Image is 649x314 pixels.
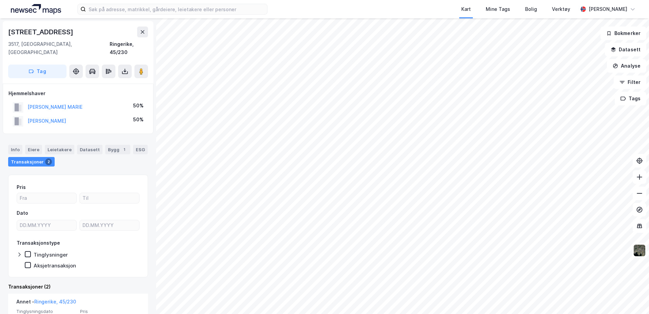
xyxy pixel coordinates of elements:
button: Tag [8,65,67,78]
button: Bokmerker [600,27,646,40]
div: Datasett [77,145,103,154]
img: logo.a4113a55bc3d86da70a041830d287a7e.svg [11,4,61,14]
div: Dato [17,209,28,217]
div: Transaksjonstype [17,239,60,247]
div: Hjemmelshaver [8,89,148,98]
div: Info [8,145,22,154]
div: 3517, [GEOGRAPHIC_DATA], [GEOGRAPHIC_DATA] [8,40,110,56]
div: 50% [133,102,144,110]
div: Pris [17,183,26,191]
iframe: Chat Widget [615,281,649,314]
input: Fra [17,193,76,203]
div: Verktøy [552,5,570,13]
div: Aksjetransaksjon [34,262,76,269]
div: 2 [45,158,52,165]
div: ESG [133,145,148,154]
img: 9k= [633,244,646,257]
div: Leietakere [45,145,74,154]
div: [STREET_ADDRESS] [8,27,75,37]
div: Bygg [105,145,130,154]
div: Kart [461,5,471,13]
button: Tags [615,92,646,105]
div: [PERSON_NAME] [589,5,627,13]
div: Transaksjoner (2) [8,283,148,291]
div: Annet - [16,298,76,309]
div: Mine Tags [486,5,510,13]
a: Ringerike, 45/230 [34,299,76,304]
div: Ringerike, 45/230 [110,40,148,56]
input: DD.MM.YYYY [17,220,76,230]
div: Tinglysninger [34,251,68,258]
input: Søk på adresse, matrikkel, gårdeiere, leietakere eller personer [86,4,267,14]
div: Transaksjoner [8,157,55,167]
button: Analyse [607,59,646,73]
input: DD.MM.YYYY [80,220,139,230]
button: Datasett [605,43,646,56]
div: Eiere [25,145,42,154]
div: 50% [133,116,144,124]
div: 1 [121,146,128,153]
div: Bolig [525,5,537,13]
div: Kontrollprogram for chat [615,281,649,314]
button: Filter [614,75,646,89]
input: Til [80,193,139,203]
